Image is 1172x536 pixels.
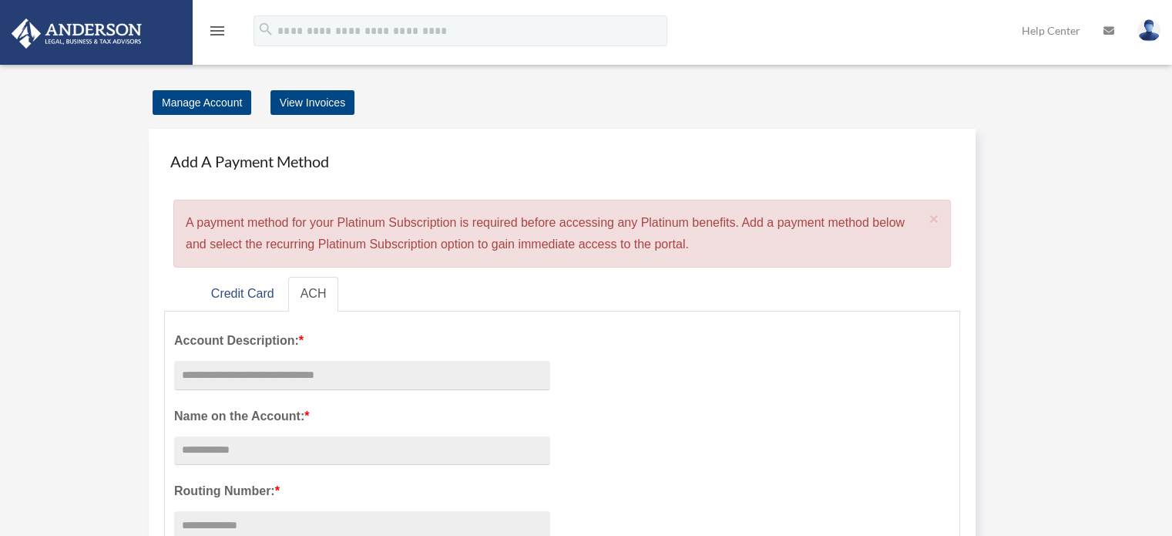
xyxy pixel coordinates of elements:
[7,19,146,49] img: Anderson Advisors Platinum Portal
[929,211,939,227] button: Close
[208,22,227,40] i: menu
[174,480,550,502] label: Routing Number:
[199,277,287,312] a: Credit Card
[164,144,960,178] h4: Add A Payment Method
[208,27,227,40] a: menu
[929,210,939,228] span: ×
[174,330,550,352] label: Account Description:
[153,90,251,115] a: Manage Account
[270,90,354,115] a: View Invoices
[1137,19,1160,42] img: User Pic
[288,277,339,312] a: ACH
[173,200,951,268] div: A payment method for your Platinum Subscription is required before accessing any Platinum benefit...
[174,406,550,427] label: Name on the Account:
[257,21,274,38] i: search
